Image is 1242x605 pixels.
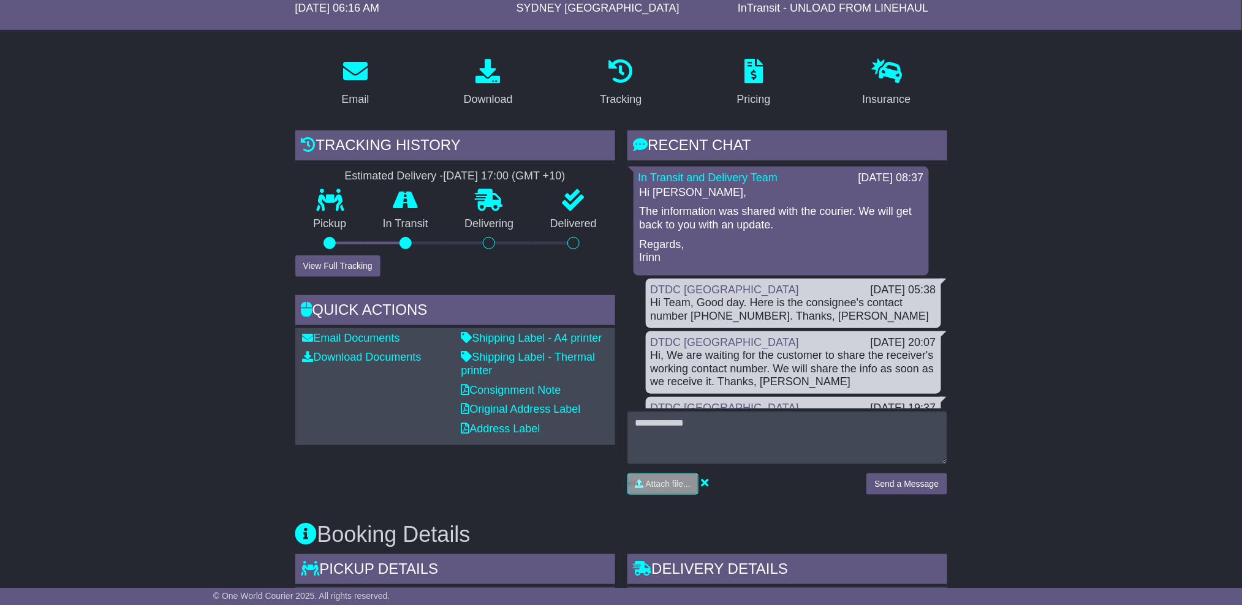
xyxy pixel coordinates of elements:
[738,2,928,14] span: InTransit - UNLOAD FROM LINEHAUL
[461,332,602,344] a: Shipping Label - A4 printer
[295,554,615,587] div: Pickup Details
[863,91,911,108] div: Insurance
[295,522,947,547] h3: Booking Details
[532,217,615,231] p: Delivered
[213,591,390,601] span: © One World Courier 2025. All rights reserved.
[295,255,381,277] button: View Full Tracking
[303,332,400,344] a: Email Documents
[871,402,936,415] div: [DATE] 19:37
[341,91,369,108] div: Email
[627,554,947,587] div: Delivery Details
[365,217,447,231] p: In Transit
[295,295,615,328] div: Quick Actions
[871,336,936,350] div: [DATE] 20:07
[295,170,615,183] div: Estimated Delivery -
[651,296,936,323] div: Hi Team, Good day. Here is the consignee's contact number [PHONE_NUMBER]. Thanks, [PERSON_NAME]
[640,238,923,265] p: Regards, Irinn
[600,91,642,108] div: Tracking
[295,130,615,163] div: Tracking history
[303,351,422,363] a: Download Documents
[627,130,947,163] div: RECENT CHAT
[651,402,799,414] a: DTDC [GEOGRAPHIC_DATA]
[456,54,521,112] a: Download
[651,336,799,348] a: DTDC [GEOGRAPHIC_DATA]
[461,384,561,396] a: Consignment Note
[855,54,919,112] a: Insurance
[444,170,566,183] div: [DATE] 17:00 (GMT +10)
[651,284,799,296] a: DTDC [GEOGRAPHIC_DATA]
[640,205,923,231] p: The information was shared with the courier. We will get back to you with an update.
[858,171,924,185] div: [DATE] 08:37
[517,2,680,14] span: SYDNEY [GEOGRAPHIC_DATA]
[333,54,377,112] a: Email
[461,351,596,377] a: Shipping Label - Thermal printer
[461,403,581,415] a: Original Address Label
[737,91,771,108] div: Pricing
[871,284,936,297] div: [DATE] 05:38
[295,2,380,14] span: [DATE] 06:16 AM
[592,54,649,112] a: Tracking
[651,349,936,389] div: Hi, We are waiting for the customer to share the receiver's working contact number. We will share...
[464,91,513,108] div: Download
[640,186,923,200] p: Hi [PERSON_NAME],
[638,171,778,184] a: In Transit and Delivery Team
[729,54,779,112] a: Pricing
[447,217,532,231] p: Delivering
[866,473,947,495] button: Send a Message
[461,423,540,435] a: Address Label
[295,217,365,231] p: Pickup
